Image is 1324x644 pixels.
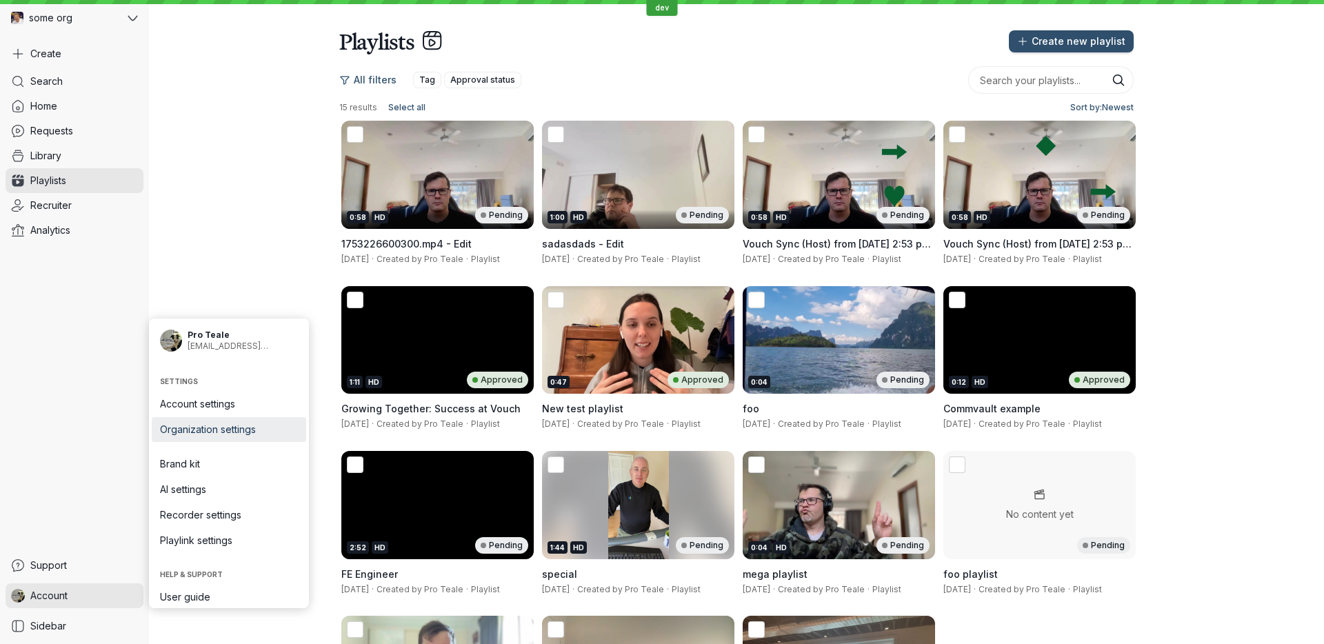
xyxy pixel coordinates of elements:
div: Pending [876,207,930,223]
span: · [570,419,577,430]
a: Recruiter [6,193,143,218]
span: Sidebar [30,619,66,633]
span: [DATE] [943,584,971,594]
button: Search [1112,73,1125,87]
span: Playlist [1073,254,1102,264]
a: Analytics [6,218,143,243]
div: 1:00 [548,211,568,223]
span: Growing Together: Success at Vouch [341,403,521,414]
a: Library [6,143,143,168]
span: Created by Pro Teale [377,584,463,594]
span: New test playlist [542,403,623,414]
span: · [463,584,471,595]
a: Playlists [6,168,143,193]
button: Create new playlist [1009,30,1134,52]
span: Playlink settings [160,534,298,547]
div: Approved [1069,372,1130,388]
span: · [770,254,778,265]
span: · [570,254,577,265]
span: [DATE] [743,419,770,429]
div: 0:47 [548,376,570,388]
span: · [369,584,377,595]
div: some org [6,6,125,30]
span: [DATE] [943,254,971,264]
span: Organization settings [160,423,298,436]
span: Created by Pro Teale [577,254,664,264]
span: Recruiter [30,199,72,212]
span: Select all [388,101,425,114]
button: Create [6,41,143,66]
div: 1:44 [548,541,568,554]
span: [DATE] [542,254,570,264]
div: 0:58 [748,211,770,223]
span: [DATE] [341,419,369,429]
span: mega playlist [743,568,808,580]
span: · [664,419,672,430]
span: Playlist [672,254,701,264]
span: Created by Pro Teale [778,584,865,594]
span: [DATE] [743,254,770,264]
a: Support [6,553,143,578]
span: Library [30,149,61,163]
span: Playlist [1073,584,1102,594]
div: 0:04 [748,376,770,388]
span: Created by Pro Teale [778,419,865,429]
span: foo playlist [943,568,998,580]
div: HD [372,541,388,554]
span: Playlist [672,419,701,429]
span: · [1065,419,1073,430]
span: Brand kit [160,457,298,471]
span: · [664,254,672,265]
span: · [865,419,872,430]
button: Sort by:Newest [1065,99,1134,116]
button: Approval status [444,72,521,88]
span: Pro Teale [188,330,298,341]
span: Home [30,99,57,113]
span: · [1065,254,1073,265]
img: Pro Teale avatar [11,589,25,603]
span: Account settings [160,397,298,411]
a: User guide [152,585,306,610]
div: Pending [1077,537,1130,554]
div: Approved [668,372,729,388]
div: Pending [876,537,930,554]
div: 1:11 [347,376,363,388]
span: Account [30,589,68,603]
span: Created by Pro Teale [979,584,1065,594]
div: 0:58 [949,211,971,223]
span: Created by Pro Teale [377,419,463,429]
span: [DATE] [943,419,971,429]
span: 15 results [339,102,377,113]
span: Requests [30,124,73,138]
span: [DATE] [542,419,570,429]
div: HD [570,211,587,223]
span: · [570,584,577,595]
span: Create new playlist [1032,34,1125,48]
span: Created by Pro Teale [577,419,664,429]
span: · [664,584,672,595]
span: · [463,419,471,430]
a: Organization settings [152,417,306,442]
div: 0:58 [347,211,369,223]
a: Brand kit [152,452,306,476]
button: All filters [339,69,405,91]
span: · [865,254,872,265]
div: Pending [475,537,528,554]
div: HD [972,376,988,388]
span: [DATE] [743,584,770,594]
a: Playlink settings [152,528,306,553]
span: · [770,584,778,595]
span: sadasdads - Edit [542,238,624,250]
div: 2:52 [347,541,369,554]
span: Search [30,74,63,88]
span: FE Engineer [341,568,398,580]
div: Approved [467,372,528,388]
span: Playlist [872,419,901,429]
span: Playlists [30,174,66,188]
h1: Playlists [339,28,414,55]
span: · [1065,584,1073,595]
div: Pending [1077,207,1130,223]
a: Home [6,94,143,119]
span: · [865,584,872,595]
span: some org [29,11,72,25]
